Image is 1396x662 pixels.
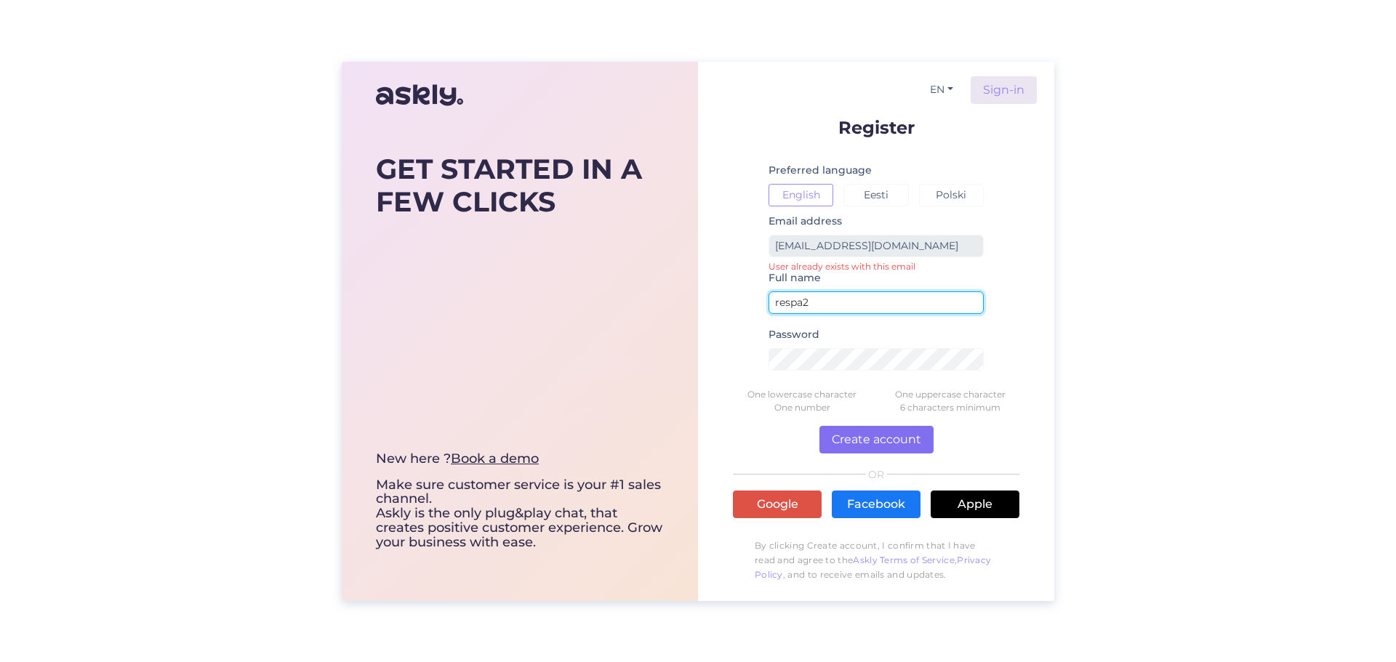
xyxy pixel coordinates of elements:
small: User already exists with this email [769,260,984,269]
span: OR [866,469,887,480]
div: New here ? [376,452,664,467]
label: Password [769,327,819,342]
a: Facebook [832,491,920,518]
img: Askly [376,78,463,113]
label: Email address [769,214,842,229]
a: Google [733,491,822,518]
button: EN [924,79,959,100]
button: Create account [819,426,934,453]
button: Polski [919,184,984,206]
div: One lowercase character [728,388,876,401]
div: One number [728,401,876,414]
a: Sign-in [971,76,1037,104]
a: Apple [931,491,1019,518]
input: Full name [769,291,984,314]
label: Preferred language [769,163,872,178]
div: 6 characters minimum [876,401,1024,414]
div: One uppercase character [876,388,1024,401]
div: Make sure customer service is your #1 sales channel. Askly is the only plug&play chat, that creat... [376,452,664,550]
a: Book a demo [451,451,539,467]
a: Privacy Policy [755,554,991,580]
p: By clicking Create account, I confirm that I have read and agree to the , , and to receive emails... [733,531,1019,589]
input: Enter email [769,235,984,257]
button: Eesti [843,184,908,206]
label: Full name [769,270,821,286]
a: Askly Terms of Service [853,554,955,565]
button: English [769,184,833,206]
p: Register [733,118,1019,137]
div: GET STARTED IN A FEW CLICKS [376,153,664,219]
